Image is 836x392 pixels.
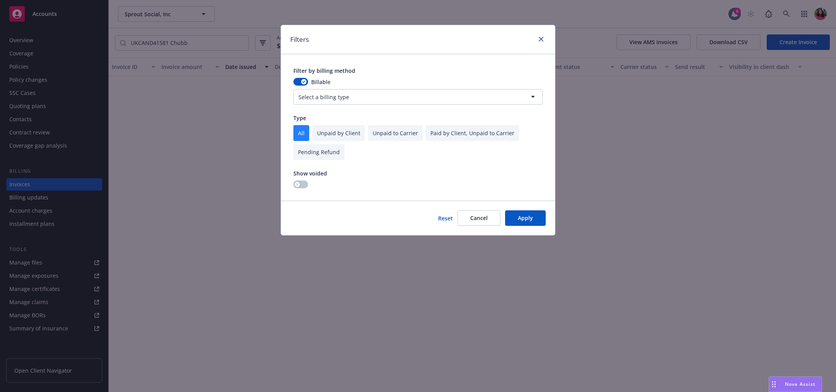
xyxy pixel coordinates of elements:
span: Show voided [293,170,327,177]
button: Cancel [457,210,500,226]
button: Nova Assist [769,377,822,392]
div: Drag to move [769,377,779,392]
span: Filter by billing method [293,67,355,74]
button: Reset [438,214,453,222]
div: Billable [293,78,543,86]
span: Type [293,114,306,122]
a: close [536,34,546,44]
button: Apply [505,210,546,226]
span: Nova Assist [785,381,815,387]
h1: Filters [290,34,309,45]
